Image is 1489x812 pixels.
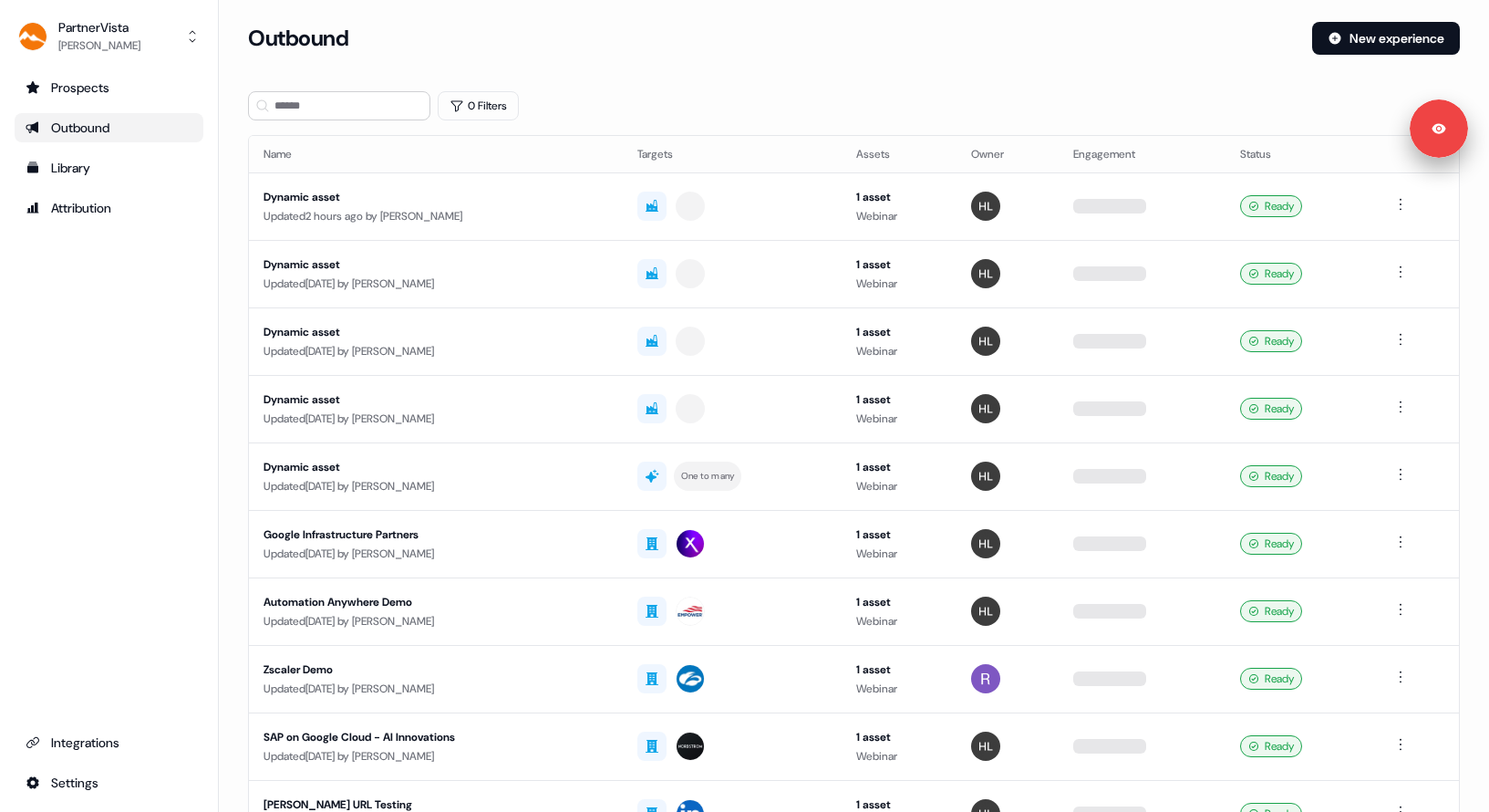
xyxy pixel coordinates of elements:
h3: Outbound [248,25,348,52]
div: Updated [DATE] by [PERSON_NAME] [264,275,608,293]
div: Dynamic asset [264,255,608,274]
div: 1 asset [856,323,942,341]
div: SAP on Google Cloud - AI Innovations [264,728,608,746]
div: 1 asset [856,188,942,206]
div: Webinar [856,545,942,563]
th: Engagement [1059,136,1226,172]
div: Updated 2 hours ago by [PERSON_NAME] [264,207,608,225]
a: Go to integrations [15,728,203,757]
div: Attribution [26,199,192,217]
div: Webinar [856,207,942,225]
div: Webinar [856,477,942,495]
div: Settings [26,774,192,792]
div: Dynamic asset [264,323,608,341]
img: Hondo [971,462,1000,491]
div: Ready [1240,735,1302,757]
div: 1 asset [856,728,942,746]
div: Updated [DATE] by [PERSON_NAME] [264,545,608,563]
div: Ready [1240,668,1302,690]
div: Dynamic asset [264,458,608,476]
div: Ready [1240,263,1302,285]
div: [PERSON_NAME] [58,36,140,55]
div: Updated [DATE] by [PERSON_NAME] [264,410,608,428]
img: Rick [971,664,1000,693]
div: Dynamic asset [264,188,608,206]
img: Hondo [971,529,1000,558]
div: Webinar [856,275,942,293]
div: Dynamic asset [264,390,608,409]
img: Hondo [971,327,1000,356]
div: 1 asset [856,526,942,544]
div: Webinar [856,747,942,765]
th: Name [249,136,623,172]
button: PartnerVista[PERSON_NAME] [15,15,203,58]
div: Zscaler Demo [264,661,608,679]
div: Updated [DATE] by [PERSON_NAME] [264,612,608,630]
div: Ready [1240,398,1302,420]
div: Google Infrastructure Partners [264,526,608,544]
div: Webinar [856,342,942,360]
div: Library [26,159,192,177]
a: Go to integrations [15,768,203,797]
div: 1 asset [856,661,942,679]
a: Go to prospects [15,73,203,102]
button: New experience [1312,22,1460,55]
div: Updated [DATE] by [PERSON_NAME] [264,680,608,698]
img: Hondo [971,597,1000,626]
div: One to many [681,468,735,484]
th: Status [1225,136,1375,172]
th: Owner [956,136,1058,172]
img: Hondo [971,192,1000,221]
img: Hondo [971,394,1000,423]
div: 1 asset [856,593,942,611]
div: Webinar [856,680,942,698]
div: Webinar [856,612,942,630]
div: Webinar [856,410,942,428]
div: Ready [1240,533,1302,555]
div: Updated [DATE] by [PERSON_NAME] [264,477,608,495]
a: Go to outbound experience [15,113,203,142]
th: Assets [842,136,956,172]
div: Automation Anywhere Demo [264,593,608,611]
div: Ready [1240,600,1302,622]
div: 1 asset [856,390,942,409]
a: Go to templates [15,153,203,182]
div: Integrations [26,734,192,752]
div: Updated [DATE] by [PERSON_NAME] [264,747,608,765]
div: Updated [DATE] by [PERSON_NAME] [264,342,608,360]
div: Ready [1240,330,1302,352]
div: Ready [1240,195,1302,217]
img: Hondo [971,732,1000,761]
div: Ready [1240,465,1302,487]
div: 1 asset [856,255,942,274]
div: Outbound [26,119,192,137]
div: 1 asset [856,458,942,476]
th: Targets [623,136,842,172]
a: Go to attribution [15,193,203,223]
div: Prospects [26,78,192,97]
img: Hondo [971,259,1000,288]
button: 0 Filters [438,91,519,120]
div: PartnerVista [58,18,140,36]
